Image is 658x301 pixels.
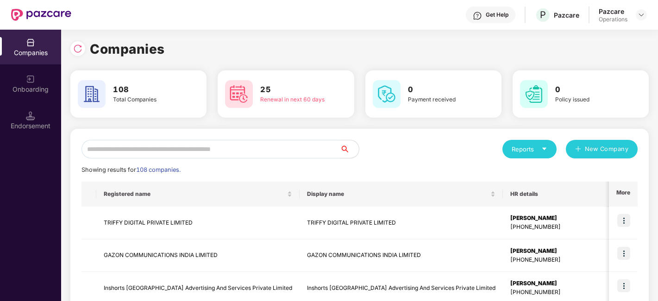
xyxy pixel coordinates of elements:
th: HR details [503,182,643,207]
div: Total Companies [113,95,181,104]
img: svg+xml;base64,PHN2ZyB4bWxucz0iaHR0cDovL3d3dy53My5vcmcvMjAwMC9zdmciIHdpZHRoPSI2MCIgaGVpZ2h0PSI2MC... [520,80,548,108]
button: search [340,140,359,158]
div: [PERSON_NAME] [510,214,635,223]
img: svg+xml;base64,PHN2ZyB3aWR0aD0iMTQuNSIgaGVpZ2h0PSIxNC41IiB2aWV3Qm94PSIwIDAgMTYgMTYiIGZpbGw9Im5vbm... [26,111,35,120]
th: More [609,182,638,207]
span: caret-down [541,146,547,152]
img: svg+xml;base64,PHN2ZyB4bWxucz0iaHR0cDovL3d3dy53My5vcmcvMjAwMC9zdmciIHdpZHRoPSI2MCIgaGVpZ2h0PSI2MC... [373,80,401,108]
span: New Company [585,144,629,154]
td: TRIFFY DIGITAL PRIVATE LIMITED [96,207,300,239]
th: Display name [300,182,503,207]
h3: 25 [260,84,328,96]
div: [PHONE_NUMBER] [510,223,635,232]
h3: 0 [408,84,476,96]
span: Registered name [104,190,285,198]
img: svg+xml;base64,PHN2ZyB3aWR0aD0iMjAiIGhlaWdodD0iMjAiIHZpZXdCb3g9IjAgMCAyMCAyMCIgZmlsbD0ibm9uZSIgeG... [26,75,35,84]
h3: 0 [555,84,623,96]
img: svg+xml;base64,PHN2ZyB4bWxucz0iaHR0cDovL3d3dy53My5vcmcvMjAwMC9zdmciIHdpZHRoPSI2MCIgaGVpZ2h0PSI2MC... [78,80,106,108]
td: GAZON COMMUNICATIONS INDIA LIMITED [96,239,300,272]
img: svg+xml;base64,PHN2ZyBpZD0iQ29tcGFuaWVzIiB4bWxucz0iaHR0cDovL3d3dy53My5vcmcvMjAwMC9zdmciIHdpZHRoPS... [26,38,35,47]
div: Reports [512,144,547,154]
div: Operations [599,16,627,23]
img: icon [617,214,630,227]
div: [PERSON_NAME] [510,247,635,256]
img: New Pazcare Logo [11,9,71,21]
th: Registered name [96,182,300,207]
div: Payment received [408,95,476,104]
span: Showing results for [81,166,181,173]
div: [PHONE_NUMBER] [510,256,635,264]
img: icon [617,247,630,260]
div: Pazcare [554,11,579,19]
td: TRIFFY DIGITAL PRIVATE LIMITED [300,207,503,239]
span: 108 companies. [136,166,181,173]
td: GAZON COMMUNICATIONS INDIA LIMITED [300,239,503,272]
span: plus [575,146,581,153]
div: Policy issued [555,95,623,104]
button: plusNew Company [566,140,638,158]
h3: 108 [113,84,181,96]
img: svg+xml;base64,PHN2ZyBpZD0iSGVscC0zMngzMiIgeG1sbnM9Imh0dHA6Ly93d3cudzMub3JnLzIwMDAvc3ZnIiB3aWR0aD... [473,11,482,20]
div: [PERSON_NAME] [510,279,635,288]
h1: Companies [90,39,165,59]
img: icon [617,279,630,292]
div: Pazcare [599,7,627,16]
img: svg+xml;base64,PHN2ZyBpZD0iRHJvcGRvd24tMzJ4MzIiIHhtbG5zPSJodHRwOi8vd3d3LnczLm9yZy8yMDAwL3N2ZyIgd2... [638,11,645,19]
img: svg+xml;base64,PHN2ZyBpZD0iUmVsb2FkLTMyeDMyIiB4bWxucz0iaHR0cDovL3d3dy53My5vcmcvMjAwMC9zdmciIHdpZH... [73,44,82,53]
div: [PHONE_NUMBER] [510,288,635,297]
span: search [340,145,359,153]
div: Get Help [486,11,508,19]
img: svg+xml;base64,PHN2ZyB4bWxucz0iaHR0cDovL3d3dy53My5vcmcvMjAwMC9zdmciIHdpZHRoPSI2MCIgaGVpZ2h0PSI2MC... [225,80,253,108]
div: Renewal in next 60 days [260,95,328,104]
span: P [540,9,546,20]
span: Display name [307,190,489,198]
